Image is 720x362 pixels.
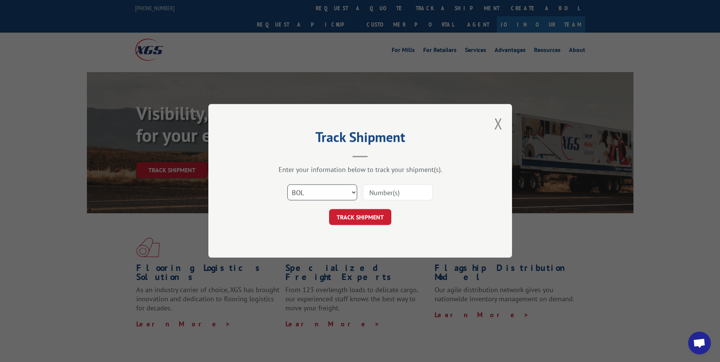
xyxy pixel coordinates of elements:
div: Open chat [688,332,711,354]
div: Enter your information below to track your shipment(s). [246,165,474,174]
input: Number(s) [363,185,433,201]
button: Close modal [494,113,503,134]
button: TRACK SHIPMENT [329,209,391,225]
h2: Track Shipment [246,132,474,146]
